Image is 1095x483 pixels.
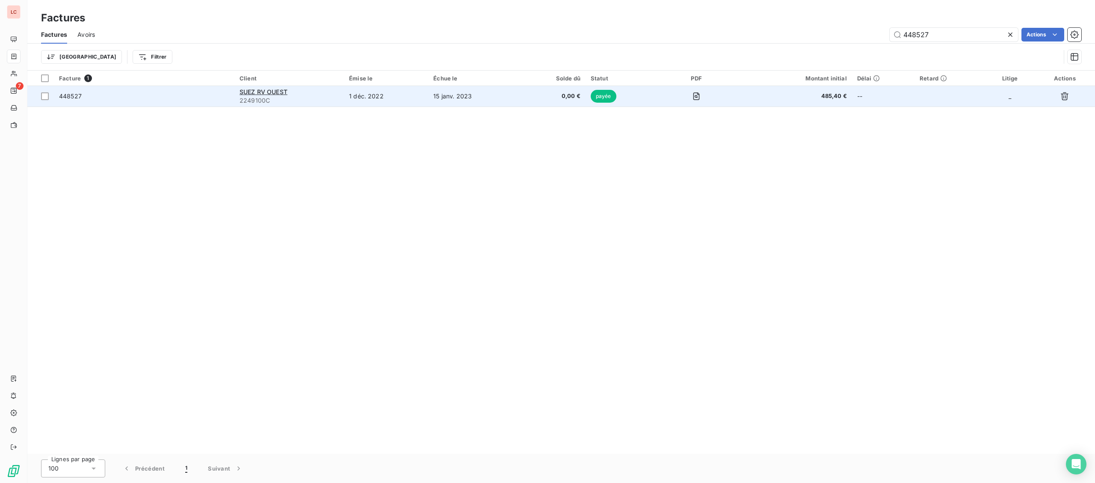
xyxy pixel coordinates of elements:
button: [GEOGRAPHIC_DATA] [41,50,122,64]
div: Échue le [433,75,515,82]
span: payée [591,90,616,103]
div: Client [240,75,339,82]
button: 1 [175,459,198,477]
div: Open Intercom Messenger [1066,454,1086,474]
span: Avoirs [77,30,95,39]
div: LC [7,5,21,19]
button: Suivant [198,459,253,477]
td: 15 janv. 2023 [428,86,520,107]
button: Actions [1021,28,1064,41]
span: 485,40 € [741,92,847,101]
div: Statut [591,75,652,82]
td: 1 déc. 2022 [344,86,428,107]
span: 1 [185,464,187,473]
span: 7 [16,82,24,90]
input: Rechercher [890,28,1018,41]
span: _ [1009,92,1011,100]
div: Montant initial [741,75,847,82]
span: Factures [41,30,67,39]
span: SUEZ RV OUEST [240,88,287,95]
div: Solde dû [525,75,580,82]
div: Délai [857,75,909,82]
div: PDF [662,75,731,82]
button: Filtrer [133,50,172,64]
span: 2249100C [240,96,339,105]
span: 100 [48,464,59,473]
span: 0,00 € [525,92,580,101]
span: Facture [59,75,81,82]
div: Actions [1040,75,1090,82]
td: -- [852,86,914,107]
img: Logo LeanPay [7,464,21,478]
h3: Factures [41,10,85,26]
button: Précédent [112,459,175,477]
span: 448527 [59,92,82,100]
div: Émise le [349,75,423,82]
div: Retard [920,75,980,82]
span: 1 [84,74,92,82]
div: Litige [991,75,1030,82]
